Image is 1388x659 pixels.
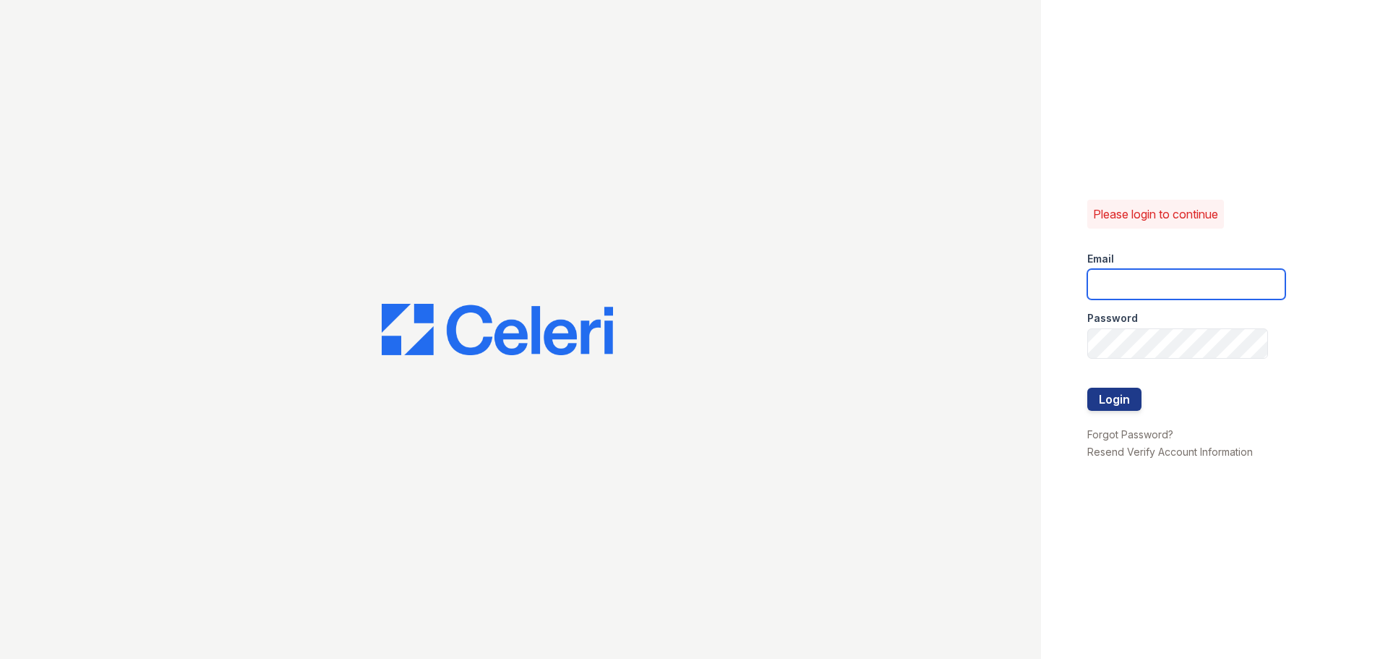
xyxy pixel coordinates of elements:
a: Forgot Password? [1087,428,1173,441]
p: Please login to continue [1093,205,1218,223]
a: Resend Verify Account Information [1087,446,1253,458]
img: CE_Logo_Blue-a8612792a0a2168367f1c8372b55b34899dd931a85d93a1a3d3e32e68fde9ad4.png [382,304,613,356]
label: Email [1087,252,1114,266]
label: Password [1087,311,1138,326]
button: Login [1087,388,1141,411]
